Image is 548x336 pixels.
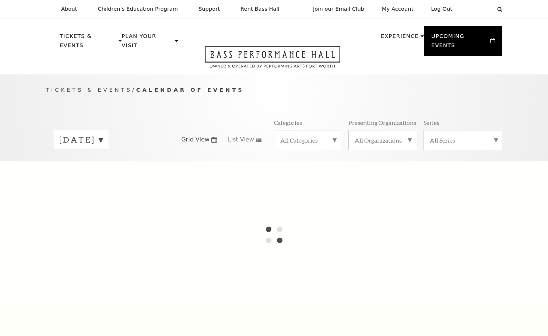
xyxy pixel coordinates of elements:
p: Support [199,6,220,12]
label: All Categories [280,136,335,144]
span: Calendar of Events [136,87,244,93]
p: About [61,6,77,12]
span: Tickets & Events [46,87,132,93]
p: Categories [274,119,302,126]
span: List View [228,136,254,144]
select: Select: [464,6,490,13]
p: Children's Education Program [98,6,178,12]
p: Upcoming Events [431,32,488,54]
label: All Organizations [355,136,410,144]
label: All Series [430,136,496,144]
p: Rent Bass Hall [240,6,280,12]
p: Tickets & Events [60,32,117,54]
p: / [46,85,502,95]
p: Plan Your Visit [122,32,173,54]
p: Presenting Organizations [348,119,416,126]
label: [DATE] [59,134,103,146]
span: Grid View [181,136,210,144]
p: Series [424,119,439,126]
p: Experience [381,32,419,45]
